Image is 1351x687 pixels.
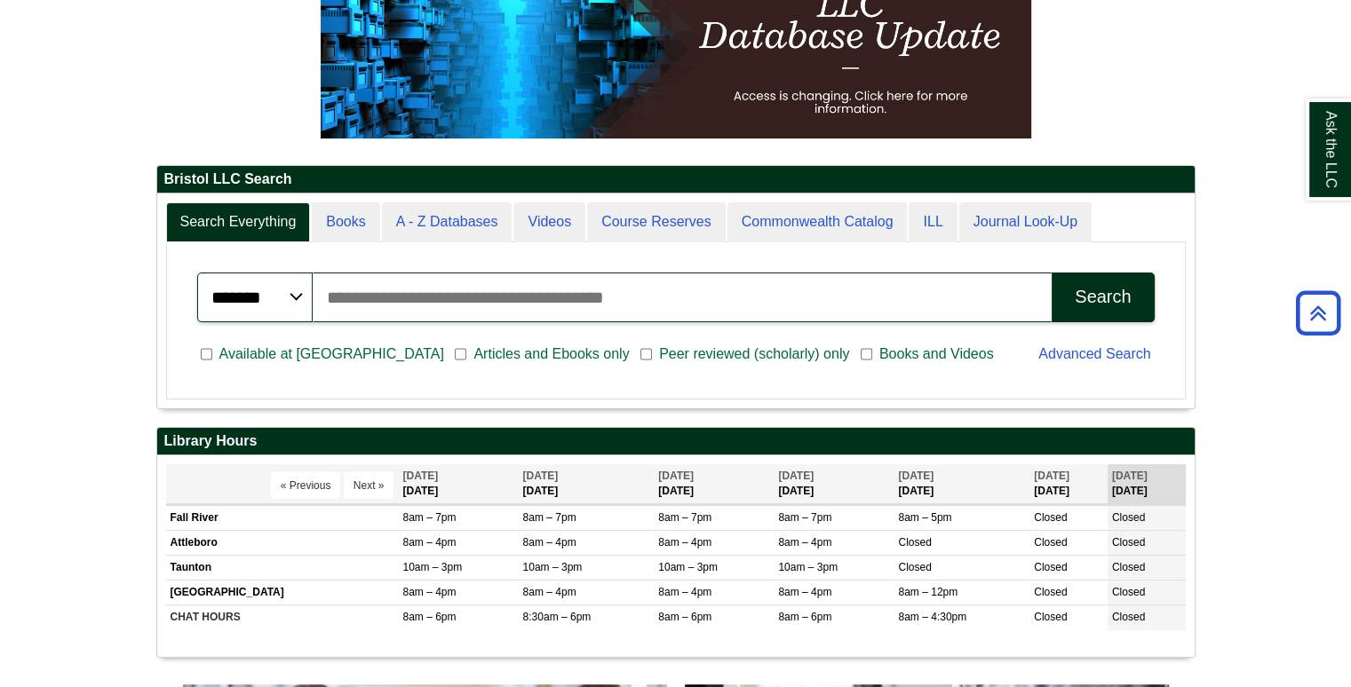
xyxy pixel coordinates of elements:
button: « Previous [271,472,341,499]
span: [DATE] [658,470,694,482]
span: Closed [1112,511,1145,524]
span: Peer reviewed (scholarly) only [652,343,856,365]
a: Search Everything [166,202,311,242]
span: [DATE] [898,470,934,482]
span: [DATE] [523,470,559,482]
td: CHAT HOURS [166,605,399,630]
a: Books [312,202,379,242]
td: Attleboro [166,531,399,556]
button: Search [1052,272,1154,322]
span: 8am – 4pm [778,586,831,598]
span: 8am – 4pm [402,536,456,549]
span: 8am – 6pm [402,611,456,623]
span: 8am – 4pm [523,586,576,598]
td: Taunton [166,556,399,580]
span: 10am – 3pm [658,561,718,573]
span: Closed [898,536,931,549]
span: Closed [1034,586,1067,598]
span: Closed [1034,536,1067,549]
th: [DATE] [1029,464,1108,504]
span: 8am – 7pm [523,511,576,524]
span: 8:30am – 6pm [523,611,592,623]
input: Books and Videos [861,346,872,362]
span: 8am – 7pm [402,511,456,524]
span: 8am – 4pm [658,586,711,598]
span: [DATE] [1112,470,1148,482]
span: Closed [1112,536,1145,549]
a: Course Reserves [587,202,726,242]
button: Next » [344,472,394,499]
span: 8am – 4pm [778,536,831,549]
span: 10am – 3pm [778,561,838,573]
span: Closed [1034,511,1067,524]
h2: Bristol LLC Search [157,166,1195,193]
th: [DATE] [398,464,518,504]
span: 8am – 4pm [523,536,576,549]
a: ILL [909,202,957,242]
a: Videos [513,202,585,242]
td: [GEOGRAPHIC_DATA] [166,580,399,605]
input: Peer reviewed (scholarly) only [640,346,652,362]
span: Closed [1034,611,1067,623]
span: Closed [1112,586,1145,598]
a: Journal Look-Up [959,202,1092,242]
span: [DATE] [1034,470,1069,482]
span: [DATE] [402,470,438,482]
span: 10am – 3pm [402,561,462,573]
h2: Library Hours [157,428,1195,455]
span: [DATE] [778,470,814,482]
a: Commonwealth Catalog [727,202,908,242]
span: Closed [1112,611,1145,623]
span: Available at [GEOGRAPHIC_DATA] [212,343,451,365]
span: Closed [1112,561,1145,573]
span: 8am – 7pm [658,511,711,524]
span: Closed [898,561,931,573]
th: [DATE] [654,464,774,504]
span: 8am – 4pm [658,536,711,549]
th: [DATE] [774,464,894,504]
span: 8am – 12pm [898,586,958,598]
th: [DATE] [1108,464,1186,504]
span: 8am – 6pm [778,611,831,623]
input: Articles and Ebooks only [455,346,466,362]
div: Search [1075,287,1131,307]
a: Advanced Search [1038,346,1150,361]
input: Available at [GEOGRAPHIC_DATA] [201,346,212,362]
span: 8am – 4pm [402,586,456,598]
span: Books and Videos [872,343,1001,365]
span: Articles and Ebooks only [466,343,636,365]
span: 8am – 7pm [778,511,831,524]
span: 8am – 4:30pm [898,611,966,623]
th: [DATE] [519,464,655,504]
td: Fall River [166,505,399,530]
a: Back to Top [1290,301,1347,325]
th: [DATE] [894,464,1029,504]
span: 10am – 3pm [523,561,583,573]
span: 8am – 5pm [898,511,951,524]
span: 8am – 6pm [658,611,711,623]
a: A - Z Databases [382,202,513,242]
span: Closed [1034,561,1067,573]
